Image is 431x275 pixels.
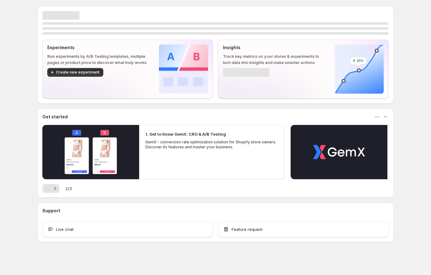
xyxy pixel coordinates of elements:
img: Insights [335,44,384,94]
nav: Pagination [42,184,59,193]
button: Play video [291,125,387,179]
h2: 1. Get to Know GemX: CRO & A/B Testing [145,131,226,137]
button: Create new experiment [47,68,103,77]
button: Play video [42,125,139,179]
p: Track key metrics on your stores & experiments to turn data into insights and make smarter actions [223,53,325,66]
p: Experiments [47,44,149,51]
img: Experiments [159,44,208,94]
button: Next [51,184,59,193]
span: Live chat [56,226,74,232]
span: Feature request [232,226,262,232]
h3: Support [42,208,60,214]
p: GemX - conversion rate optimization solution for Shopify store owners. Discover its features and ... [145,140,278,150]
span: 1 / 2 [66,185,72,192]
h3: Get started [42,114,68,120]
span: Create new experiment [56,70,100,75]
p: Insights [223,44,325,51]
p: Run experiments by A/B Testing templates, multiple pages or product price to discover what truly ... [47,53,149,66]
